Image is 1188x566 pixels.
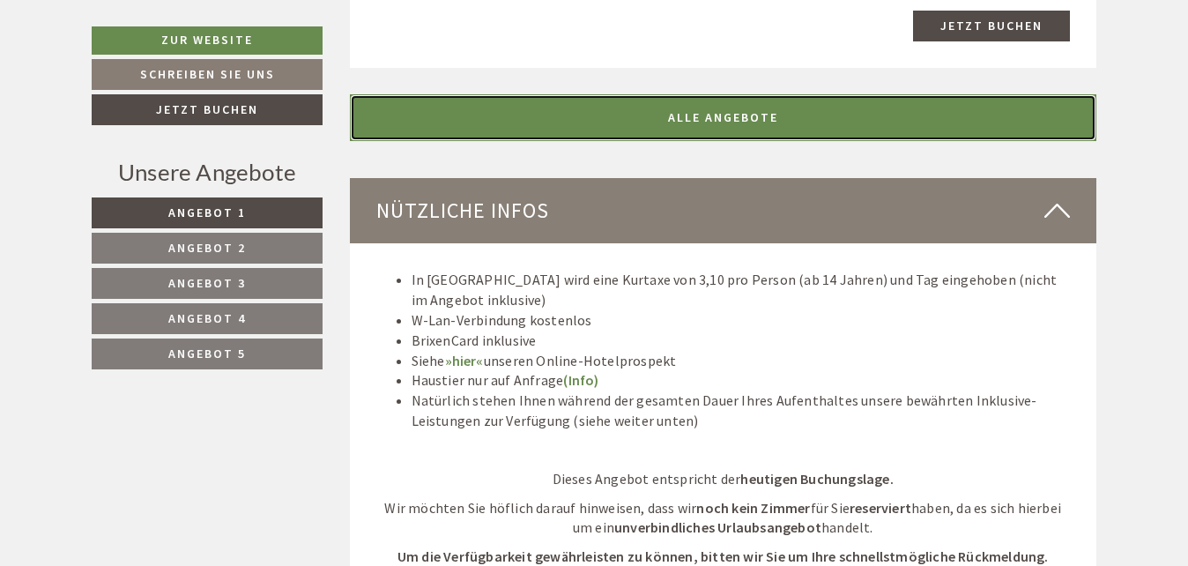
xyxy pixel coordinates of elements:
li: Siehe unseren Online-Hotelprospekt [412,351,1071,371]
span: Angebot 3 [168,275,246,291]
div: Unsere Angebote [92,156,323,189]
a: ALLE ANGEBOTE [350,94,1097,141]
span: Angebot 1 [168,205,246,220]
a: Jetzt buchen [92,94,323,125]
p: Dieses Angebot entspricht der [376,469,1071,489]
strong: noch kein Zimmer [696,499,810,517]
p: Wir möchten Sie höflich darauf hinweisen, dass wir für Sie haben, da es sich hierbei um ein handelt. [376,498,1071,539]
span: Angebot 5 [168,346,246,361]
div: Guten Tag, wie können wir Ihnen helfen? [14,48,288,102]
small: 15:16 [27,86,279,99]
strong: unverbindliches Urlaubsangebot [614,518,821,536]
strong: heutigen Buchungslage. [740,470,893,488]
li: Natürlich stehen Ihnen während der gesamten Dauer Ihres Aufenthaltes unsere bewährten Inklusive-L... [412,391,1071,431]
a: »hier« [445,352,484,369]
div: [DATE] [315,14,379,44]
li: Haustier nur auf Anfrage [412,370,1071,391]
div: [GEOGRAPHIC_DATA] [27,52,279,66]
strong: reserviert [850,499,911,517]
li: In [GEOGRAPHIC_DATA] wird eine Kurtaxe von 3,10 pro Person (ab 14 Jahren) und Tag eingehoben (nic... [412,270,1071,310]
a: Jetzt buchen [913,11,1070,41]
a: (Info) [563,371,598,389]
span: Angebot 4 [168,310,246,326]
a: Zur Website [92,26,323,55]
strong: Um die Verfügbarkeit gewährleisten zu können, bitten wir Sie um Ihre schnellstmögliche Rückmeldung. [397,547,1049,565]
span: Angebot 2 [168,240,246,256]
div: Nützliche Infos [350,178,1097,243]
button: Senden [589,465,694,495]
li: W-Lan-Verbindung kostenlos [412,310,1071,331]
a: Schreiben Sie uns [92,59,323,90]
li: BrixenCard inklusive [412,331,1071,351]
